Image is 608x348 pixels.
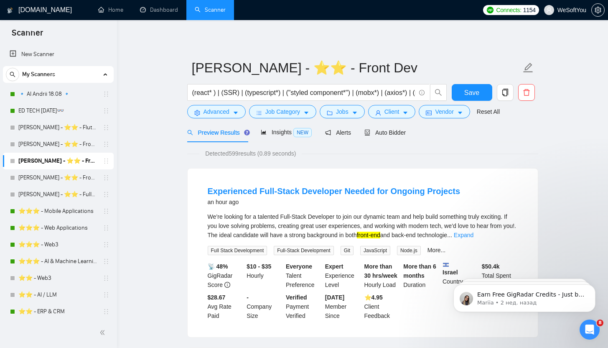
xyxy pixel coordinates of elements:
a: Experienced Full-Stack Developer Needed for Ongoing Projects [208,187,460,196]
span: Git [341,246,354,255]
span: Alerts [325,129,351,136]
a: More... [427,247,446,253]
b: Israel [443,262,478,276]
a: ⭐️⭐️ - AI / LLM [18,287,98,303]
span: holder [103,91,109,97]
button: idcardVendorcaret-down [419,105,470,118]
span: ... [447,232,452,238]
span: Node.js [397,246,421,255]
a: homeHome [98,6,123,13]
div: Duration [402,262,441,289]
div: Tooltip anchor [243,129,251,136]
span: Connects: [496,5,521,15]
span: 1154 [523,5,536,15]
span: setting [592,7,604,13]
span: caret-down [352,110,358,116]
div: Talent Preference [284,262,323,289]
b: Everyone [286,263,312,270]
img: upwork-logo.png [487,7,494,13]
span: idcard [426,110,432,116]
div: Avg Rate Paid [206,293,245,320]
span: bars [256,110,262,116]
button: search [6,68,19,81]
a: [PERSON_NAME] - ⭐️⭐️ - Flutter Dev [18,119,98,136]
button: delete [518,84,535,101]
b: $10 - $35 [247,263,271,270]
b: $ 50.4k [482,263,500,270]
span: Full-Stack Development [274,246,333,255]
span: user [375,110,381,116]
div: Payment Verified [284,293,323,320]
input: Search Freelance Jobs... [192,87,415,98]
div: We’re looking for a talented Full-Stack Developer to join our dynamic team and help build somethi... [208,212,518,240]
span: holder [103,174,109,181]
span: Client [384,107,399,116]
div: Member Since [323,293,363,320]
span: Insights [261,129,312,136]
b: ⭐️ 4.95 [364,294,383,301]
span: search [6,72,19,77]
div: an hour ago [208,197,460,207]
span: search [187,130,193,136]
span: NEW [293,128,312,137]
div: Hourly Load [363,262,402,289]
span: delete [519,89,534,96]
a: searchScanner [195,6,226,13]
button: Save [452,84,492,101]
b: 📡 48% [208,263,228,270]
span: Job Category [265,107,300,116]
span: holder [103,124,109,131]
b: Verified [286,294,307,301]
a: ⭐️⭐️⭐️ - AI & Machine Learning Development [18,253,98,270]
span: holder [103,191,109,198]
button: folderJobscaret-down [320,105,365,118]
span: user [546,7,552,13]
span: caret-down [233,110,239,116]
iframe: Intercom notifications сообщение [441,267,608,325]
span: area-chart [261,129,267,135]
span: Advanced [204,107,229,116]
div: Company Size [245,293,284,320]
button: setting [591,3,605,17]
a: New Scanner [10,46,107,63]
b: More than 30 hrs/week [364,263,397,279]
span: Preview Results [187,129,247,136]
div: Client Feedback [363,293,402,320]
span: edit [523,62,534,73]
a: [PERSON_NAME] - ⭐️⭐️ - Front Dev [18,136,98,153]
li: New Scanner [3,46,114,63]
a: [PERSON_NAME] - ⭐️⭐️ - Front Dev [18,169,98,186]
span: holder [103,275,109,281]
span: holder [103,141,109,148]
span: caret-down [402,110,408,116]
span: Auto Bidder [364,129,406,136]
img: logo [7,4,13,17]
img: 🇮🇱 [443,262,449,268]
span: Vendor [435,107,453,116]
span: Detected 599 results (0.89 seconds) [199,149,302,158]
span: holder [103,292,109,298]
a: Expand [454,232,473,238]
span: robot [364,130,370,136]
a: setting [591,7,605,13]
a: [PERSON_NAME] - ⭐️⭐️ - Front Dev [18,153,98,169]
span: My Scanners [22,66,55,83]
span: notification [325,130,331,136]
iframe: Intercom live chat [580,320,600,340]
a: ⭐️⭐️⭐️ - Mobile Applications [18,203,98,220]
a: ⭐️⭐️⭐️ - Web3 [18,236,98,253]
div: Country [441,262,480,289]
a: ⭐️⭐️⭐️ - Web Applications [18,220,98,236]
b: Expert [325,263,343,270]
span: JavaScript [360,246,390,255]
button: search [430,84,447,101]
button: copy [497,84,514,101]
a: dashboardDashboard [140,6,178,13]
span: caret-down [303,110,309,116]
a: Reset All [477,107,500,116]
b: $28.67 [208,294,226,301]
b: [DATE] [325,294,344,301]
